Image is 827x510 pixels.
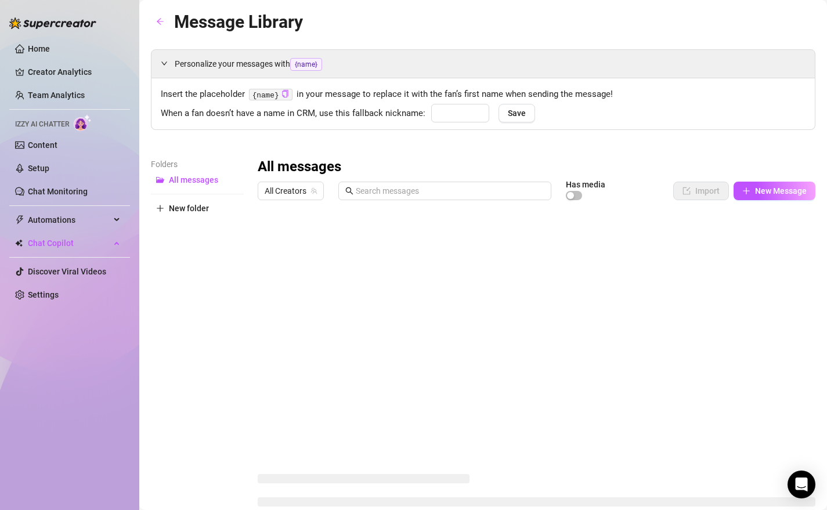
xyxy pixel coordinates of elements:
[169,175,218,185] span: All messages
[156,17,164,26] span: arrow-left
[788,471,815,498] div: Open Intercom Messenger
[151,158,244,171] article: Folders
[28,234,110,252] span: Chat Copilot
[174,8,303,35] article: Message Library
[566,181,605,188] article: Has media
[28,91,85,100] a: Team Analytics
[28,211,110,229] span: Automations
[156,176,164,184] span: folder-open
[156,204,164,212] span: plus
[290,58,322,71] span: {name}
[755,186,807,196] span: New Message
[249,89,292,101] code: {name}
[15,119,69,130] span: Izzy AI Chatter
[28,63,121,81] a: Creator Analytics
[151,171,244,189] button: All messages
[28,290,59,299] a: Settings
[508,108,526,118] span: Save
[499,104,535,122] button: Save
[161,88,806,102] span: Insert the placeholder in your message to replace it with the fan’s first name when sending the m...
[742,187,750,195] span: plus
[169,204,209,213] span: New folder
[310,187,317,194] span: team
[15,215,24,225] span: thunderbolt
[175,57,806,71] span: Personalize your messages with
[356,185,544,197] input: Search messages
[734,182,815,200] button: New Message
[28,140,57,150] a: Content
[151,50,815,78] div: Personalize your messages with{name}
[281,90,289,97] span: copy
[28,44,50,53] a: Home
[265,182,317,200] span: All Creators
[673,182,729,200] button: Import
[161,60,168,67] span: expanded
[28,187,88,196] a: Chat Monitoring
[74,114,92,131] img: AI Chatter
[15,239,23,247] img: Chat Copilot
[161,107,425,121] span: When a fan doesn’t have a name in CRM, use this fallback nickname:
[281,90,289,99] button: Click to Copy
[345,187,353,195] span: search
[28,164,49,173] a: Setup
[28,267,106,276] a: Discover Viral Videos
[151,199,244,218] button: New folder
[9,17,96,29] img: logo-BBDzfeDw.svg
[258,158,341,176] h3: All messages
